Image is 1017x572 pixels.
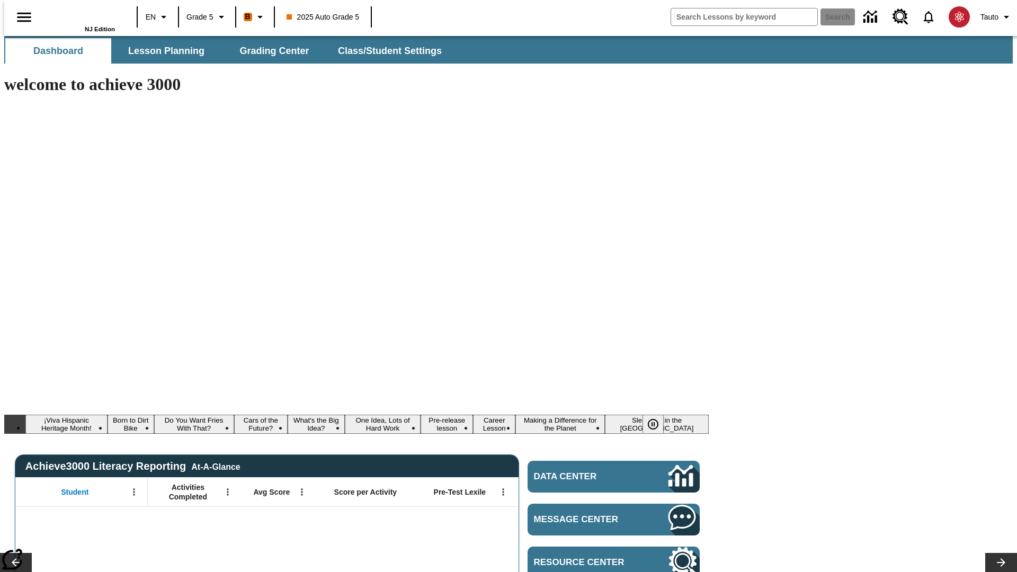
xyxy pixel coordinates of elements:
[980,12,998,23] span: Tauto
[294,484,310,500] button: Open Menu
[4,38,451,64] div: SubNavbar
[495,484,511,500] button: Open Menu
[534,514,637,525] span: Message Center
[186,12,213,23] span: Grade 5
[857,3,886,32] a: Data Center
[146,12,156,23] span: EN
[85,26,115,32] span: NJ Edition
[976,7,1017,26] button: Profile/Settings
[8,2,40,33] button: Open side menu
[534,557,637,568] span: Resource Center
[434,487,486,497] span: Pre-Test Lexile
[182,7,232,26] button: Grade: Grade 5, Select a grade
[334,487,397,497] span: Score per Activity
[473,415,515,434] button: Slide 8 Career Lesson
[942,3,976,31] button: Select a new avatar
[253,487,290,497] span: Avg Score
[643,415,664,434] button: Pause
[534,471,633,482] span: Data Center
[191,460,240,472] div: At-A-Glance
[126,484,142,500] button: Open Menu
[528,504,700,535] a: Message Center
[671,8,817,25] input: search field
[113,38,219,64] button: Lesson Planning
[338,45,442,57] span: Class/Student Settings
[239,45,309,57] span: Grading Center
[288,415,345,434] button: Slide 5 What's the Big Idea?
[46,5,115,26] a: Home
[345,415,421,434] button: Slide 6 One Idea, Lots of Hard Work
[239,7,271,26] button: Boost Class color is orange. Change class color
[61,487,88,497] span: Student
[154,415,234,434] button: Slide 3 Do You Want Fries With That?
[421,415,473,434] button: Slide 7 Pre-release lesson
[33,45,83,57] span: Dashboard
[4,36,1013,64] div: SubNavbar
[46,4,115,32] div: Home
[234,415,288,434] button: Slide 4 Cars of the Future?
[985,553,1017,572] button: Lesson carousel, Next
[4,75,709,94] h1: welcome to achieve 3000
[220,484,236,500] button: Open Menu
[605,415,709,434] button: Slide 10 Sleepless in the Animal Kingdom
[128,45,204,57] span: Lesson Planning
[528,461,700,493] a: Data Center
[886,3,915,31] a: Resource Center, Will open in new tab
[141,7,175,26] button: Language: EN, Select a language
[221,38,327,64] button: Grading Center
[153,482,223,502] span: Activities Completed
[515,415,605,434] button: Slide 9 Making a Difference for the Planet
[25,415,108,434] button: Slide 1 ¡Viva Hispanic Heritage Month!
[25,460,240,472] span: Achieve3000 Literacy Reporting
[245,10,251,23] span: B
[108,415,154,434] button: Slide 2 Born to Dirt Bike
[643,415,674,434] div: Pause
[5,38,111,64] button: Dashboard
[949,6,970,28] img: avatar image
[915,3,942,31] a: Notifications
[329,38,450,64] button: Class/Student Settings
[287,12,360,23] span: 2025 Auto Grade 5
